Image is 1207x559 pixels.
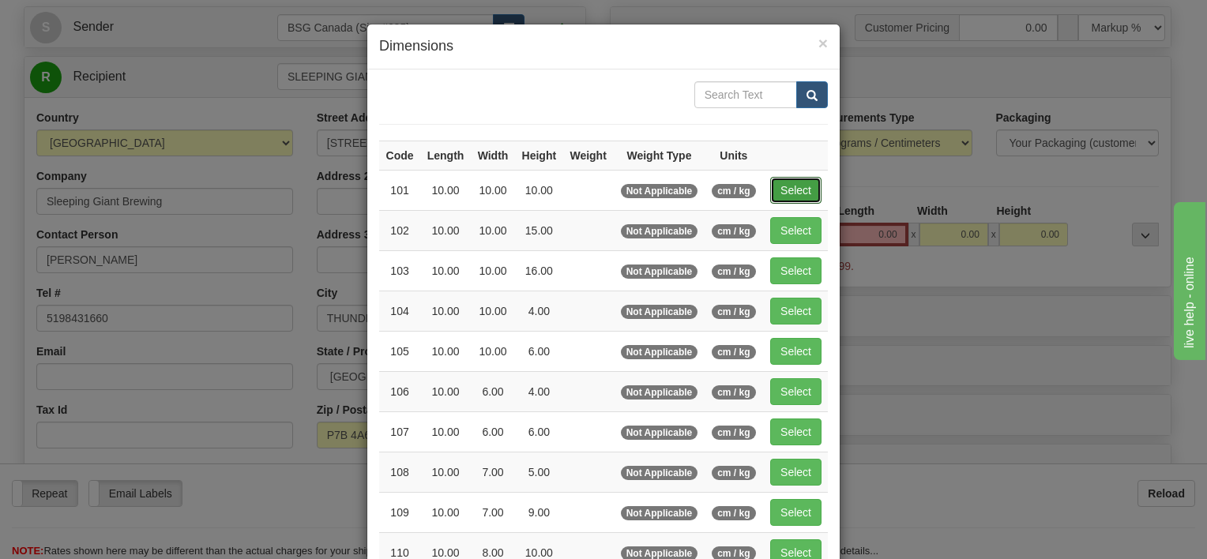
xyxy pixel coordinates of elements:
th: Code [379,141,420,170]
td: 106 [379,371,420,411]
div: live help - online [12,9,146,28]
button: Select [770,338,822,365]
span: Not Applicable [621,345,698,359]
td: 10.00 [471,210,515,250]
td: 16.00 [515,250,563,291]
td: 108 [379,452,420,492]
td: 10.00 [420,170,471,210]
button: Select [770,177,822,204]
span: Not Applicable [621,466,698,480]
th: Weight Type [613,141,705,170]
span: Not Applicable [621,184,698,198]
span: cm / kg [712,506,755,520]
button: Select [770,257,822,284]
td: 10.00 [420,492,471,532]
td: 10.00 [471,331,515,371]
span: cm / kg [712,184,755,198]
td: 104 [379,291,420,331]
td: 10.00 [471,291,515,331]
td: 6.00 [471,371,515,411]
td: 15.00 [515,210,563,250]
span: cm / kg [712,264,755,279]
td: 7.00 [471,492,515,532]
td: 109 [379,492,420,532]
button: Select [770,298,822,325]
td: 10.00 [420,411,471,452]
span: cm / kg [712,385,755,400]
span: cm / kg [712,224,755,238]
td: 7.00 [471,452,515,492]
td: 10.00 [471,250,515,291]
td: 101 [379,170,420,210]
span: cm / kg [712,305,755,319]
td: 102 [379,210,420,250]
td: 10.00 [420,250,471,291]
span: Not Applicable [621,426,698,440]
td: 9.00 [515,492,563,532]
td: 4.00 [515,291,563,331]
span: × [818,34,828,52]
span: Not Applicable [621,506,698,520]
td: 10.00 [420,452,471,492]
span: cm / kg [712,345,755,359]
span: Not Applicable [621,264,698,279]
button: Select [770,378,822,405]
td: 103 [379,250,420,291]
iframe: chat widget [1171,199,1205,360]
button: Select [770,418,822,445]
td: 10.00 [471,170,515,210]
td: 10.00 [420,291,471,331]
th: Length [420,141,471,170]
td: 10.00 [420,371,471,411]
span: cm / kg [712,466,755,480]
td: 6.00 [515,411,563,452]
td: 10.00 [515,170,563,210]
td: 10.00 [420,210,471,250]
button: Select [770,459,822,486]
td: 6.00 [515,331,563,371]
th: Width [471,141,515,170]
button: Select [770,217,822,244]
td: 105 [379,331,420,371]
td: 107 [379,411,420,452]
span: cm / kg [712,426,755,440]
th: Height [515,141,563,170]
th: Units [705,141,762,170]
button: Select [770,499,822,526]
td: 10.00 [420,331,471,371]
button: Close [818,35,828,51]
th: Weight [563,141,614,170]
input: Search Text [694,81,797,108]
h4: Dimensions [379,36,828,57]
td: 5.00 [515,452,563,492]
span: Not Applicable [621,305,698,319]
td: 4.00 [515,371,563,411]
span: Not Applicable [621,385,698,400]
span: Not Applicable [621,224,698,238]
td: 6.00 [471,411,515,452]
